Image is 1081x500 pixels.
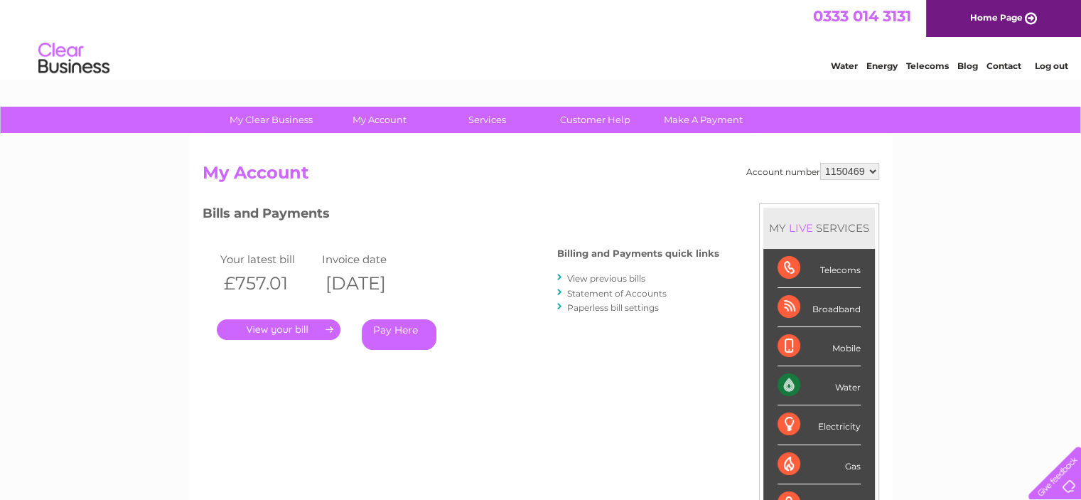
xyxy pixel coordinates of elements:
[778,445,861,484] div: Gas
[986,60,1021,71] a: Contact
[778,405,861,445] div: Electricity
[213,107,330,133] a: My Clear Business
[813,7,911,25] a: 0333 014 3131
[567,288,667,299] a: Statement of Accounts
[778,366,861,405] div: Water
[205,8,877,69] div: Clear Business is a trading name of Verastar Limited (registered in [GEOGRAPHIC_DATA] No. 3667643...
[746,163,879,180] div: Account number
[203,203,719,228] h3: Bills and Payments
[557,248,719,259] h4: Billing and Payments quick links
[831,60,858,71] a: Water
[318,269,421,298] th: [DATE]
[778,249,861,288] div: Telecoms
[537,107,654,133] a: Customer Help
[866,60,898,71] a: Energy
[217,269,319,298] th: £757.01
[38,37,110,80] img: logo.png
[957,60,978,71] a: Blog
[786,221,816,235] div: LIVE
[362,319,436,350] a: Pay Here
[217,250,319,269] td: Your latest bill
[429,107,546,133] a: Services
[567,302,659,313] a: Paperless bill settings
[217,319,340,340] a: .
[763,208,875,248] div: MY SERVICES
[645,107,762,133] a: Make A Payment
[778,327,861,366] div: Mobile
[906,60,949,71] a: Telecoms
[778,288,861,327] div: Broadband
[567,273,645,284] a: View previous bills
[321,107,438,133] a: My Account
[203,163,879,190] h2: My Account
[1034,60,1067,71] a: Log out
[318,250,421,269] td: Invoice date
